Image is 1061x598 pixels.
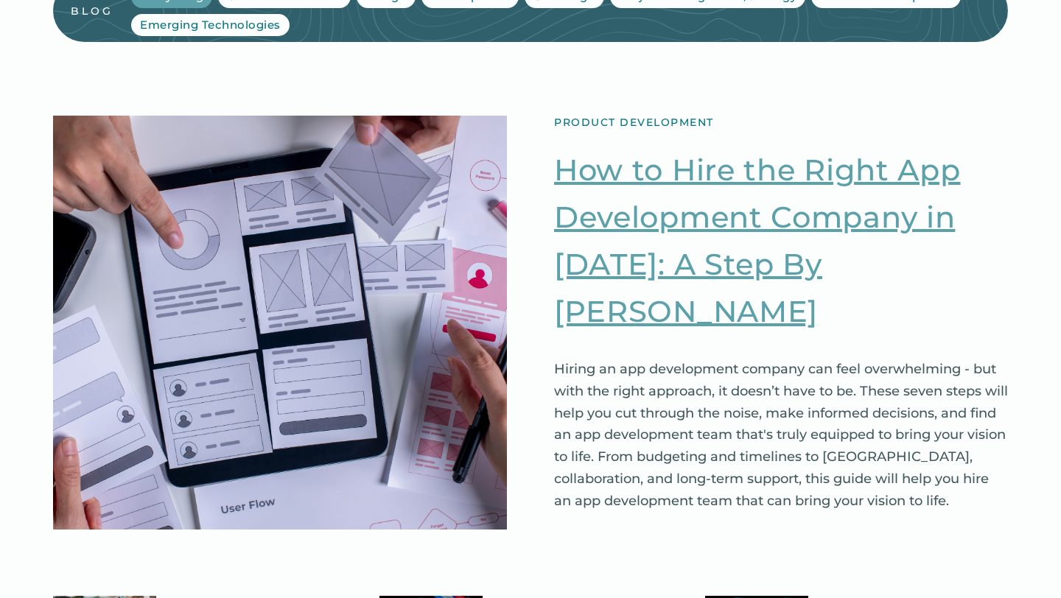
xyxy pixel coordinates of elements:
div: Emerging Technologies [140,17,281,34]
a: How to Hire the Right App Development Company in [DATE]: A Step By [PERSON_NAME] [554,147,1008,335]
a: View Aritcle [53,116,507,530]
a: Emerging Technologies [131,14,290,37]
a: blog [71,4,131,18]
p: Hiring an app development company can feel overwhelming - but with the right approach, it doesn’t... [554,359,1008,512]
div: Product Development [554,116,714,129]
